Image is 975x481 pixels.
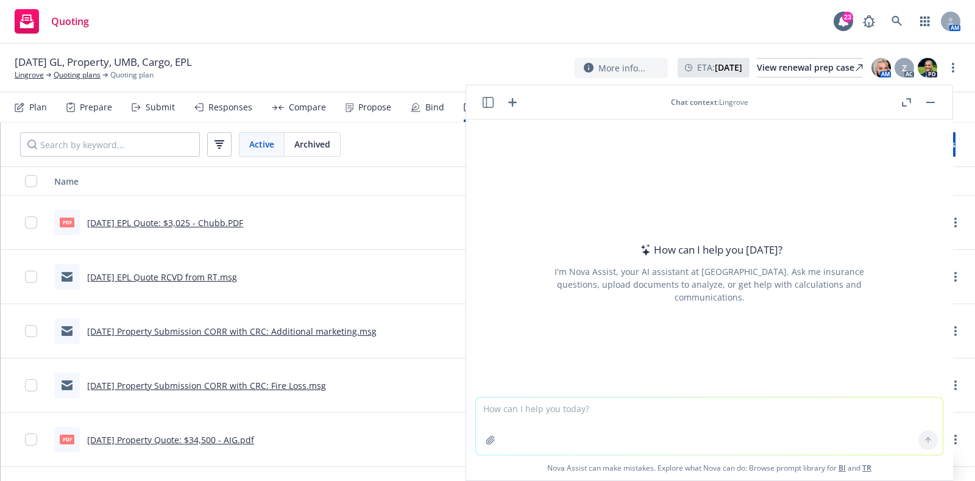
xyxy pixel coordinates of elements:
[948,378,963,393] a: more
[948,324,963,338] a: more
[87,271,237,283] a: [DATE] EPL Quote RCVD from RT.msg
[574,58,668,78] button: More info...
[25,325,37,337] input: Toggle Row Selected
[757,58,863,77] a: View renewal prep case
[948,432,963,447] a: more
[87,434,254,446] a: [DATE] Property Quote: $34,500 - AIG.pdf
[948,215,963,230] a: more
[671,97,717,107] span: Chat context
[842,12,853,23] div: 23
[60,218,74,227] span: PDF
[51,16,89,26] span: Quoting
[871,58,891,77] img: photo
[885,9,909,34] a: Search
[249,138,274,151] span: Active
[671,97,748,107] div: : Lingrove
[15,69,44,80] a: Lingrove
[87,217,243,229] a: [DATE] EPL Quote: $3,025 - Chubb.PDF
[697,61,742,74] span: ETA :
[25,175,37,187] input: Select all
[15,55,192,69] span: [DATE] GL, Property, UMB, Cargo, EPL
[598,62,645,74] span: More info...
[25,379,37,391] input: Toggle Row Selected
[471,455,948,480] span: Nova Assist can make mistakes. Explore what Nova can do: Browse prompt library for and
[54,175,488,188] div: Name
[29,102,47,112] div: Plan
[146,102,175,112] div: Submit
[80,102,112,112] div: Prepare
[10,4,94,38] a: Quoting
[538,265,881,304] div: I'm Nova Assist, your AI assistant at [GEOGRAPHIC_DATA]. Ask me insurance questions, upload docum...
[715,62,742,73] strong: [DATE]
[857,9,881,34] a: Report a Bug
[425,102,444,112] div: Bind
[49,166,506,196] button: Name
[208,102,252,112] div: Responses
[637,242,782,258] div: How can I help you [DATE]?
[948,269,963,284] a: more
[913,9,937,34] a: Switch app
[25,216,37,229] input: Toggle Row Selected
[902,62,907,74] span: Z
[862,463,871,473] a: TR
[946,60,960,75] a: more
[289,102,326,112] div: Compare
[358,102,391,112] div: Propose
[838,463,846,473] a: BI
[110,69,154,80] span: Quoting plan
[87,326,377,337] a: [DATE] Property Submission CORR with CRC: Additional marketing.msg
[918,58,937,77] img: photo
[20,132,200,157] input: Search by keyword...
[25,433,37,446] input: Toggle Row Selected
[294,138,330,151] span: Archived
[54,69,101,80] a: Quoting plans
[25,271,37,283] input: Toggle Row Selected
[60,435,74,444] span: pdf
[87,380,326,391] a: [DATE] Property Submission CORR with CRC: Fire Loss.msg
